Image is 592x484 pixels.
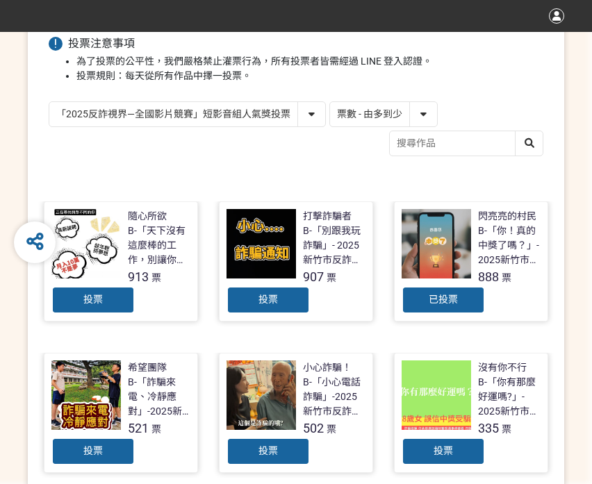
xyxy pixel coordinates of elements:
li: 投票規則：每天從所有作品中擇一投票。 [76,69,543,83]
span: 票 [151,272,161,283]
span: 投票 [83,445,103,456]
div: B-「小心電話詐騙」-2025新竹市反詐視界影片徵件 [303,375,365,419]
span: 335 [478,421,499,435]
div: B-「你有那麼好運嗎?」- 2025新竹市反詐視界影片徵件 [478,375,541,419]
input: 搜尋作品 [390,131,543,156]
a: 閃亮亮的村民B-「你！真的中獎了嗎？」- 2025新竹市反詐視界影片徵件888票已投票 [394,201,548,322]
span: 投票注意事項 [68,37,135,50]
li: 為了投票的公平性，我們嚴格禁止灌票行為，所有投票者皆需經過 LINE 登入認證。 [76,54,543,69]
span: 投票 [434,445,453,456]
span: 票 [502,272,511,283]
div: 閃亮亮的村民 [478,209,536,224]
a: 希望團隊B-「詐騙來電、冷靜應對」-2025新竹市反詐視界影片徵件521票投票 [44,353,198,473]
span: 502 [303,421,324,435]
div: B-「你！真的中獎了嗎？」- 2025新竹市反詐視界影片徵件 [478,224,541,267]
div: B-「天下沒有這麼棒的工作，別讓你的求職夢變成惡夢！」- 2025新竹市反詐視界影片徵件 [128,224,190,267]
span: 已投票 [429,294,458,305]
span: 907 [303,269,324,284]
div: 沒有你不行 [478,360,527,375]
span: 888 [478,269,499,284]
div: B-「別跟我玩詐騙」- 2025新竹市反詐視界影片徵件 [303,224,365,267]
div: 小心詐騙！ [303,360,352,375]
span: 票 [327,424,336,435]
span: 投票 [258,445,278,456]
span: 票 [502,424,511,435]
span: 913 [128,269,149,284]
div: 打擊詐騙者 [303,209,352,224]
div: 隨心所欲 [128,209,167,224]
a: 打擊詐騙者B-「別跟我玩詐騙」- 2025新竹市反詐視界影片徵件907票投票 [219,201,373,322]
span: 投票 [83,294,103,305]
span: 票 [327,272,336,283]
div: 希望團隊 [128,360,167,375]
span: 投票 [258,294,278,305]
a: 沒有你不行B-「你有那麼好運嗎?」- 2025新竹市反詐視界影片徵件335票投票 [394,353,548,473]
span: 票 [151,424,161,435]
a: 小心詐騙！B-「小心電話詐騙」-2025新竹市反詐視界影片徵件502票投票 [219,353,373,473]
a: 隨心所欲B-「天下沒有這麼棒的工作，別讓你的求職夢變成惡夢！」- 2025新竹市反詐視界影片徵件913票投票 [44,201,198,322]
div: B-「詐騙來電、冷靜應對」-2025新竹市反詐視界影片徵件 [128,375,190,419]
span: 521 [128,421,149,435]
